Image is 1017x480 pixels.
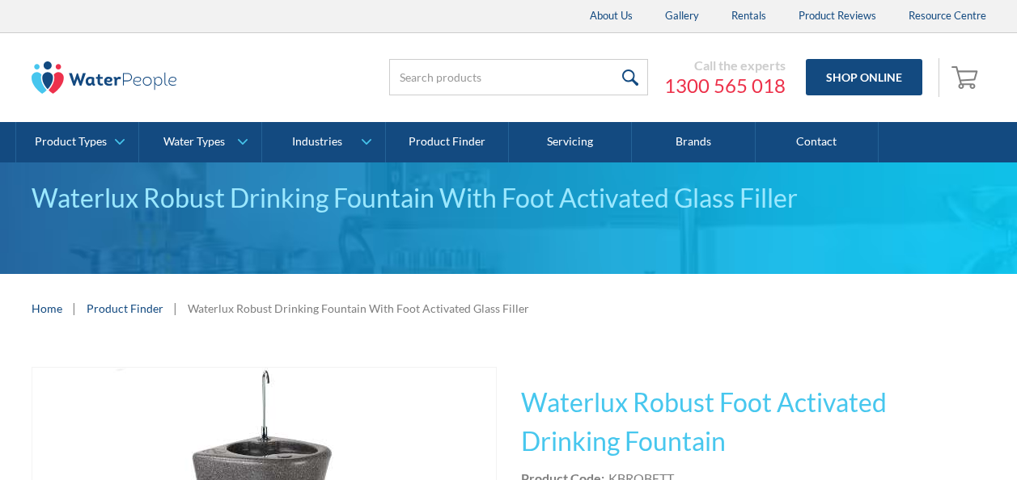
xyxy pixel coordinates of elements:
[509,122,632,162] a: Servicing
[386,122,509,162] a: Product Finder
[87,300,163,317] a: Product Finder
[32,179,986,217] div: Waterlux Robust Drinking Fountain With Foot Activated Glass Filler
[292,135,342,149] div: Industries
[188,300,529,317] div: Waterlux Robust Drinking Fountain With Foot Activated Glass Filler
[756,122,879,162] a: Contact
[172,298,180,318] div: |
[262,122,384,162] a: Industries
[32,300,62,317] a: Home
[951,64,982,90] img: shopping cart
[139,122,261,162] a: Water Types
[632,122,755,162] a: Brands
[664,57,786,74] div: Call the experts
[16,122,138,162] a: Product Types
[806,59,922,95] a: Shop Online
[521,383,986,461] h1: Waterlux Robust Foot Activated Drinking Fountain
[32,61,177,94] img: The Water People
[389,59,648,95] input: Search products
[35,135,107,149] div: Product Types
[163,135,225,149] div: Water Types
[664,74,786,98] a: 1300 565 018
[70,298,78,318] div: |
[947,58,986,97] a: Open cart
